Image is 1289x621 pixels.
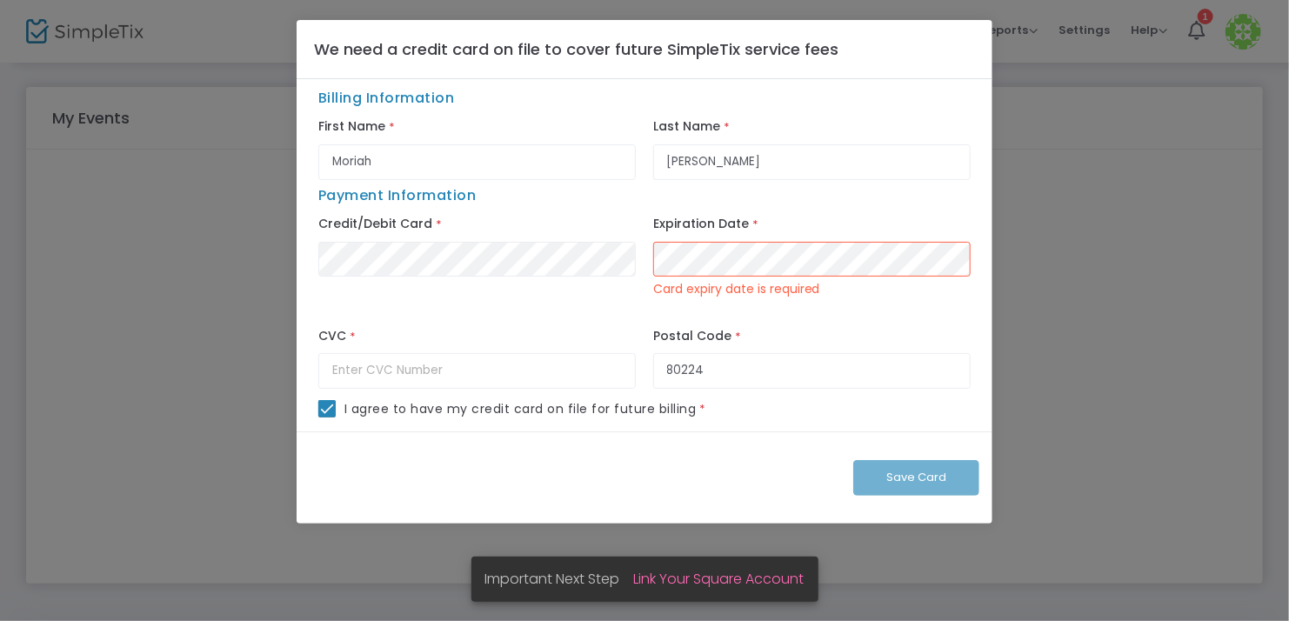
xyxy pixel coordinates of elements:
input: Enter Postal Code [653,353,971,389]
label: First Name [318,115,385,139]
input: First Name [318,144,636,180]
label: Expiration Date [653,212,749,237]
p: Card expiry date is required [653,277,971,298]
input: Last Name [653,144,971,180]
span: I agree to have my credit card on file for future billing [344,400,697,418]
span: Billing Information [310,88,979,115]
span: Payment Information [318,185,477,205]
label: Credit/Debit Card [318,212,432,237]
label: Postal Code [653,324,731,348]
label: CVC [318,324,346,348]
span: Important Next Step [485,569,634,589]
h4: We need a credit card on file to cover future SimpleTix service fees [314,37,838,61]
input: Enter CVC Number [318,353,636,389]
a: Link Your Square Account [634,569,805,589]
iframe: reCAPTCHA [317,444,581,511]
label: Last Name [653,115,720,139]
